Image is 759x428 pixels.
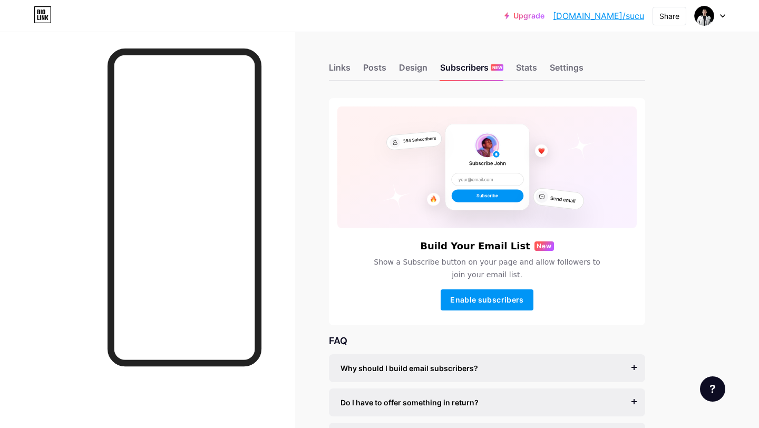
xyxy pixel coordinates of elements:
a: Upgrade [504,12,544,20]
div: Posts [363,61,386,80]
div: FAQ [329,334,645,348]
span: New [537,241,552,251]
div: Links [329,61,351,80]
span: Why should I build email subscribers? [340,363,478,374]
div: Design [399,61,427,80]
div: Share [659,11,679,22]
a: [DOMAIN_NAME]/sucu [553,9,644,22]
span: NEW [492,64,502,71]
img: Abooy AS [694,6,714,26]
div: Stats [516,61,537,80]
div: Subscribers [440,61,503,80]
h6: Build Your Email List [420,241,530,251]
div: Settings [550,61,583,80]
span: Show a Subscribe button on your page and allow followers to join your email list. [367,256,607,281]
span: Do I have to offer something in return? [340,397,479,408]
button: Enable subscribers [441,289,533,310]
span: Enable subscribers [450,295,523,304]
